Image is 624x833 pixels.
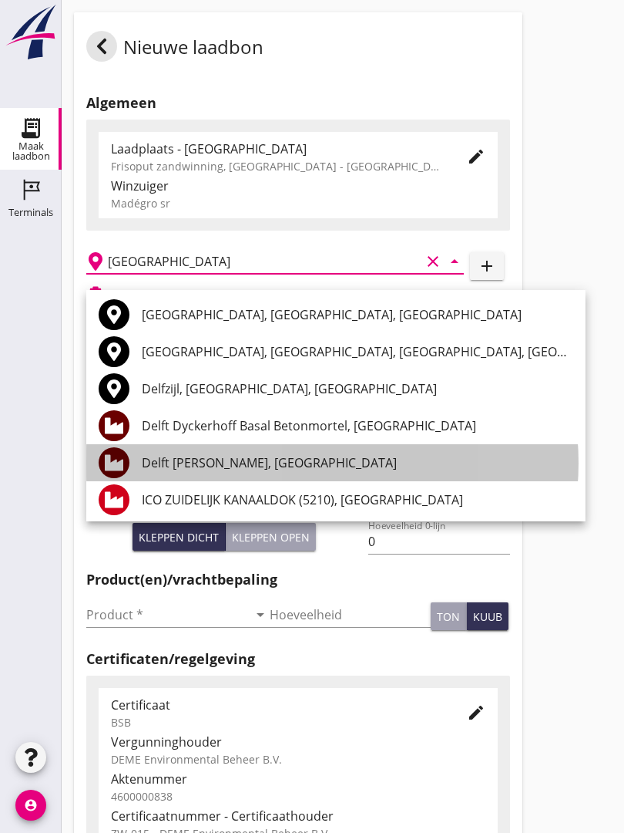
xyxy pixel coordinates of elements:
div: Winzuiger [111,177,485,195]
h2: Certificaten/regelgeving [86,649,510,669]
div: BSB [111,714,442,730]
i: arrow_drop_down [445,252,464,271]
div: kuub [473,609,502,625]
h2: Beladen vaartuig [111,287,190,301]
div: Vergunninghouder [111,733,485,751]
input: Losplaats [108,249,421,274]
i: arrow_drop_down [251,605,270,624]
button: kuub [467,602,508,630]
div: Delfzijl, [GEOGRAPHIC_DATA], [GEOGRAPHIC_DATA] [142,379,573,398]
div: [GEOGRAPHIC_DATA], [GEOGRAPHIC_DATA], [GEOGRAPHIC_DATA] [142,305,573,324]
img: logo-small.a267ee39.svg [3,4,59,61]
i: edit [467,703,485,722]
div: ICO ZUIDELIJK KANAALDOK (5210), [GEOGRAPHIC_DATA] [142,491,573,509]
input: Hoeveelheid 0-lijn [368,529,509,554]
i: clear [424,252,442,271]
div: Certificaatnummer - Certificaathouder [111,807,485,825]
div: Nieuwe laadbon [86,31,263,68]
div: Kleppen open [232,529,310,545]
div: Terminals [8,207,53,218]
div: ton [437,609,460,625]
h2: Algemeen [86,93,510,113]
div: Madégro sr [111,195,485,211]
div: Frisoput zandwinning, [GEOGRAPHIC_DATA] - [GEOGRAPHIC_DATA]. [111,158,442,174]
div: Laadplaats - [GEOGRAPHIC_DATA] [111,140,442,158]
div: DEME Environmental Beheer B.V. [111,751,485,767]
div: Delft [PERSON_NAME], [GEOGRAPHIC_DATA] [142,454,573,472]
div: Delft Dyckerhoff Basal Betonmortel, [GEOGRAPHIC_DATA] [142,416,573,435]
div: Kleppen dicht [139,529,219,545]
div: Certificaat [111,696,442,714]
div: [GEOGRAPHIC_DATA], [GEOGRAPHIC_DATA], [GEOGRAPHIC_DATA], [GEOGRAPHIC_DATA] [142,342,573,361]
input: Product * [86,602,248,627]
div: 4600000838 [111,788,485,804]
input: Hoeveelheid [270,602,431,627]
button: Kleppen dicht [133,523,226,551]
i: add [478,257,496,275]
h2: Product(en)/vrachtbepaling [86,569,510,590]
i: edit [467,147,485,166]
i: account_circle [15,790,46,821]
button: ton [431,602,467,630]
button: Kleppen open [226,523,316,551]
div: Aktenummer [111,770,485,788]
